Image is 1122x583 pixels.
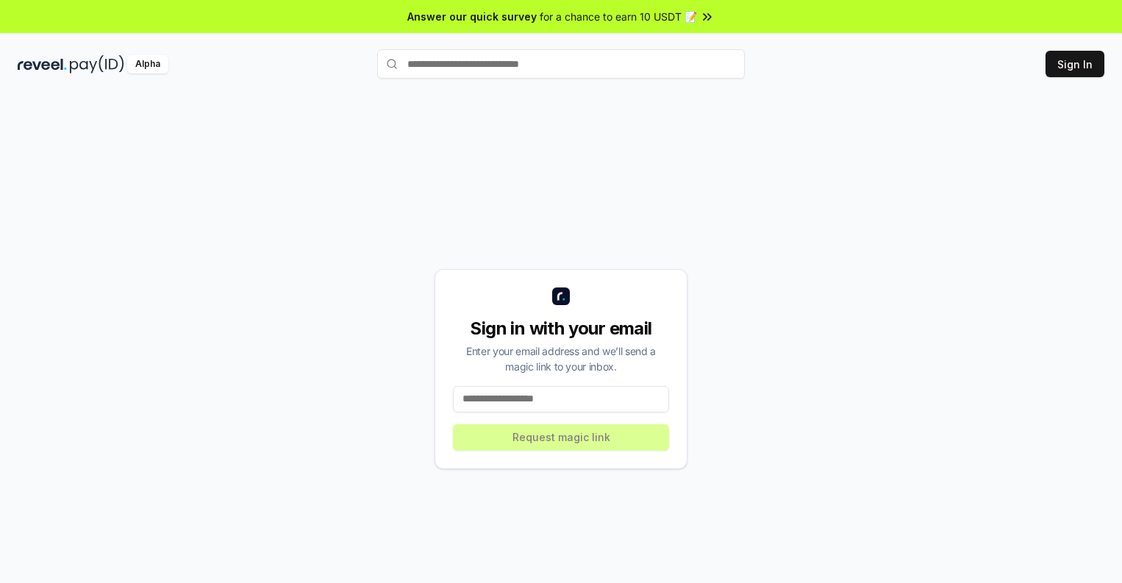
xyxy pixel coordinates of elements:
[407,9,537,24] span: Answer our quick survey
[552,287,570,305] img: logo_small
[540,9,697,24] span: for a chance to earn 10 USDT 📝
[453,317,669,340] div: Sign in with your email
[453,343,669,374] div: Enter your email address and we’ll send a magic link to your inbox.
[70,55,124,74] img: pay_id
[127,55,168,74] div: Alpha
[1046,51,1104,77] button: Sign In
[18,55,67,74] img: reveel_dark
